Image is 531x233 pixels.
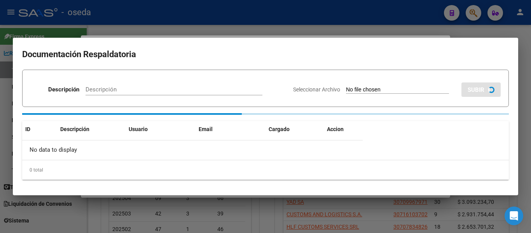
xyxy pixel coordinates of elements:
span: Email [199,126,213,132]
span: Usuario [129,126,148,132]
span: Descripción [60,126,89,132]
div: 0 total [22,160,509,180]
span: Cargado [269,126,290,132]
datatable-header-cell: Usuario [126,121,196,138]
span: Seleccionar Archivo [293,86,340,93]
h2: Documentación Respaldatoria [22,47,509,62]
div: No data to display [22,140,363,160]
datatable-header-cell: ID [22,121,57,138]
datatable-header-cell: Cargado [265,121,324,138]
div: Open Intercom Messenger [505,207,523,225]
datatable-header-cell: Email [196,121,265,138]
datatable-header-cell: Descripción [57,121,126,138]
datatable-header-cell: Accion [324,121,363,138]
span: Accion [327,126,344,132]
button: SUBIR [461,82,501,97]
span: ID [25,126,30,132]
p: Descripción [48,85,79,94]
span: SUBIR [468,86,484,93]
